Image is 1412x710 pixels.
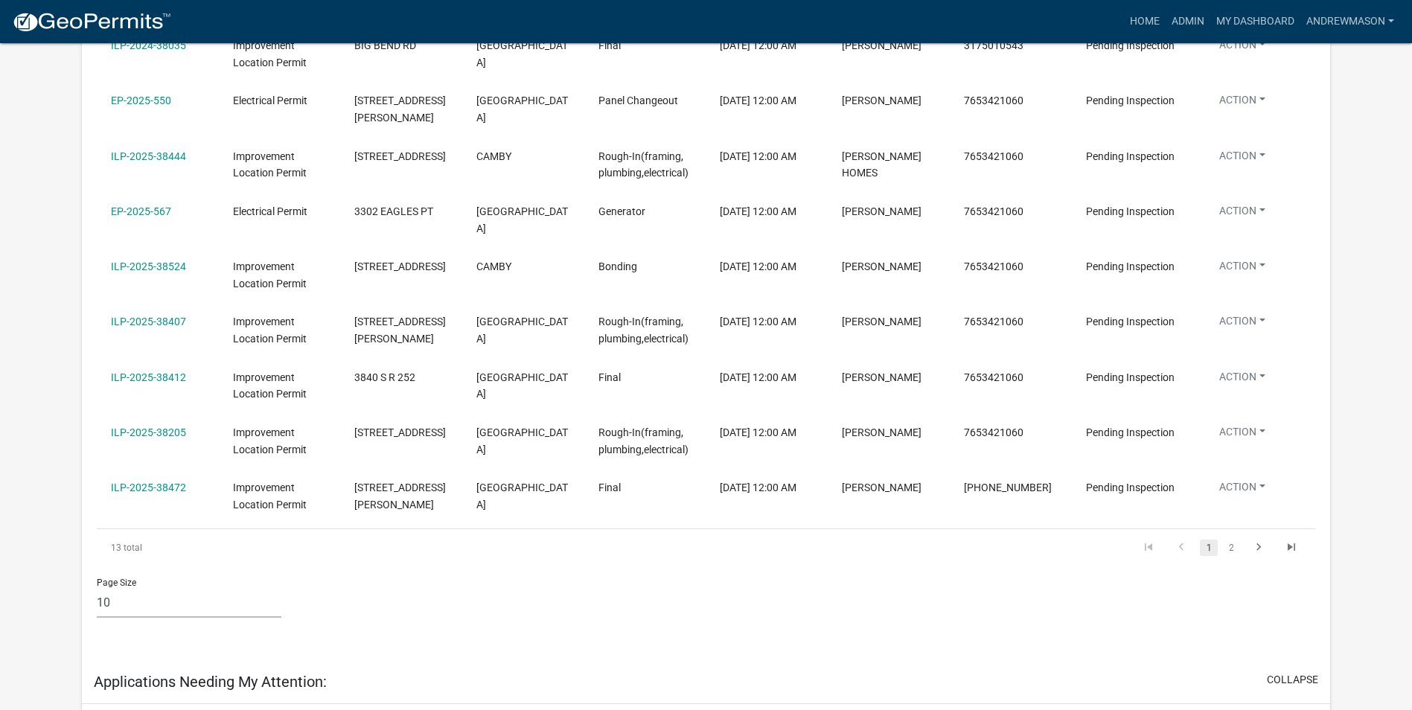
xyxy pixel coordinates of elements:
[598,95,678,106] span: Panel Changeout
[964,482,1052,493] span: 765-591-8080
[1220,535,1242,560] li: page 2
[233,426,307,455] span: Improvement Location Permit
[111,426,186,438] a: ILP-2025-38205
[1207,424,1277,446] button: Action
[111,95,171,106] a: EP-2025-550
[476,260,511,272] span: CAMBY
[842,205,921,217] span: AMY HLAVEK
[598,260,637,272] span: Bonding
[1277,540,1306,556] a: go to last page
[1086,150,1175,162] span: Pending Inspection
[964,39,1023,51] span: 3175010543
[1166,7,1210,36] a: Admin
[1207,203,1277,225] button: Action
[842,482,921,493] span: Bradley Robinson
[964,260,1023,272] span: 7653421060
[1222,540,1240,556] a: 2
[1207,258,1277,280] button: Action
[720,95,796,106] span: 08/14/2025, 12:00 AM
[354,260,446,272] span: 6431 E ABLINGTON CT
[233,150,307,179] span: Improvement Location Permit
[111,316,186,327] a: ILP-2025-38407
[233,205,307,217] span: Electrical Permit
[1086,482,1175,493] span: Pending Inspection
[1124,7,1166,36] a: Home
[1207,37,1277,59] button: Action
[111,150,186,162] a: ILP-2025-38444
[476,482,568,511] span: MARTINSVILLE
[97,529,338,566] div: 13 total
[1167,540,1195,556] a: go to previous page
[94,673,327,691] h5: Applications Needing My Attention:
[111,205,171,217] a: EP-2025-567
[842,316,921,327] span: JAMES REUTER
[720,426,796,438] span: 08/14/2025, 12:00 AM
[111,371,186,383] a: ILP-2025-38412
[1086,95,1175,106] span: Pending Inspection
[598,482,621,493] span: Final
[1207,148,1277,170] button: Action
[354,205,433,217] span: 3302 EAGLES PT
[476,316,568,345] span: MARTINSVILLE
[842,371,921,383] span: GRABER
[842,150,921,179] span: RYAN HOMES
[111,482,186,493] a: ILP-2025-38472
[1267,672,1318,688] button: collapse
[598,371,621,383] span: Final
[1300,7,1400,36] a: AndrewMason
[1207,313,1277,335] button: Action
[720,482,796,493] span: 08/14/2025, 12:00 AM
[1086,260,1175,272] span: Pending Inspection
[598,316,689,345] span: Rough-In(framing, plumbing,electrical)
[720,316,796,327] span: 08/14/2025, 12:00 AM
[354,39,416,51] span: BIG BEND RD
[1207,369,1277,391] button: Action
[1245,540,1273,556] a: go to next page
[598,205,645,217] span: Generator
[1198,535,1220,560] li: page 1
[111,39,186,51] a: ILP-2024-38035
[598,426,689,455] span: Rough-In(framing, plumbing,electrical)
[111,260,186,272] a: ILP-2025-38524
[233,95,307,106] span: Electrical Permit
[1086,316,1175,327] span: Pending Inspection
[1086,371,1175,383] span: Pending Inspection
[720,371,796,383] span: 08/14/2025, 12:00 AM
[842,95,921,106] span: Martin Elliott
[964,150,1023,162] span: 7653421060
[476,95,568,124] span: MOORESVILLE
[720,150,796,162] span: 08/14/2025, 12:00 AM
[476,205,568,234] span: MARTINSVILLE
[476,426,568,455] span: MARTINSVILLE
[1200,540,1218,556] a: 1
[233,260,307,290] span: Improvement Location Permit
[476,371,568,400] span: MARTINSVILLE
[964,426,1023,438] span: 7653421060
[842,260,921,272] span: Katie Colon
[964,316,1023,327] span: 7653421060
[842,39,921,51] span: Beau Bemis
[1086,426,1175,438] span: Pending Inspection
[1207,92,1277,114] button: Action
[354,371,415,383] span: 3840 S R 252
[1086,205,1175,217] span: Pending Inspection
[842,426,921,438] span: chris cline
[476,150,511,162] span: CAMBY
[1134,540,1163,556] a: go to first page
[720,260,796,272] span: 08/14/2025, 12:00 AM
[1207,479,1277,501] button: Action
[354,95,446,124] span: 1622 W BUNKER HILL RD
[354,150,446,162] span: 13841 N AMERICUS WAY
[233,371,307,400] span: Improvement Location Permit
[964,205,1023,217] span: 7653421060
[354,316,446,345] span: 3501 E REMBRANDT DR
[1086,39,1175,51] span: Pending Inspection
[354,482,446,511] span: 3484 NICHOLAS CT
[720,39,796,51] span: 08/14/2025, 12:00 AM
[964,95,1023,106] span: 7653421060
[354,426,446,438] span: 5010 W BRYANTS CREEK RD
[720,205,796,217] span: 08/14/2025, 12:00 AM
[233,316,307,345] span: Improvement Location Permit
[1210,7,1300,36] a: My Dashboard
[233,482,307,511] span: Improvement Location Permit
